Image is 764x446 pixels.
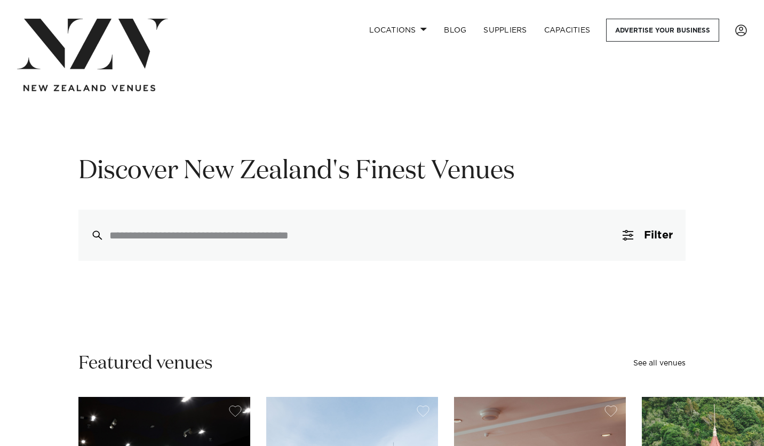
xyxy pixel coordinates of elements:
h1: Discover New Zealand's Finest Venues [78,155,686,188]
img: new-zealand-venues-text.png [23,85,155,92]
span: Filter [644,230,673,241]
img: nzv-logo.png [17,19,168,69]
a: Capacities [536,19,599,42]
a: Advertise your business [606,19,719,42]
button: Filter [610,210,686,261]
a: See all venues [633,360,686,367]
h2: Featured venues [78,352,213,376]
a: SUPPLIERS [475,19,535,42]
a: Locations [361,19,435,42]
a: BLOG [435,19,475,42]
